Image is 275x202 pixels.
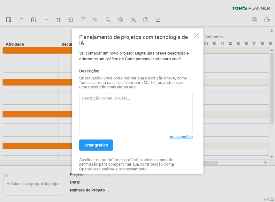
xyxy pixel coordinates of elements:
a: criar gráfico [79,139,113,151]
font: Descrição: [79,69,99,73]
font: Vai começar um novo projeto? Digite uma breve descrição e criaremos um gráfico de Gantt personali... [79,51,189,61]
font: mais opções [170,134,193,139]
font: Planejamento de projetos com tecnologia de IA [79,34,188,46]
font: criar gráfico [84,143,108,147]
font: Ao clicar no botão "criar gráfico", você nos concede permissão para compartilhar sua contribuição... [79,157,173,167]
a: mais opções [170,134,193,140]
font: Observação: você pode manter sua descrição breve, como "construir uma casa" ou "voar para Marte",... [79,76,187,90]
a: a OpenAI [79,162,174,171]
font: para análise e processamento. [92,167,148,171]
